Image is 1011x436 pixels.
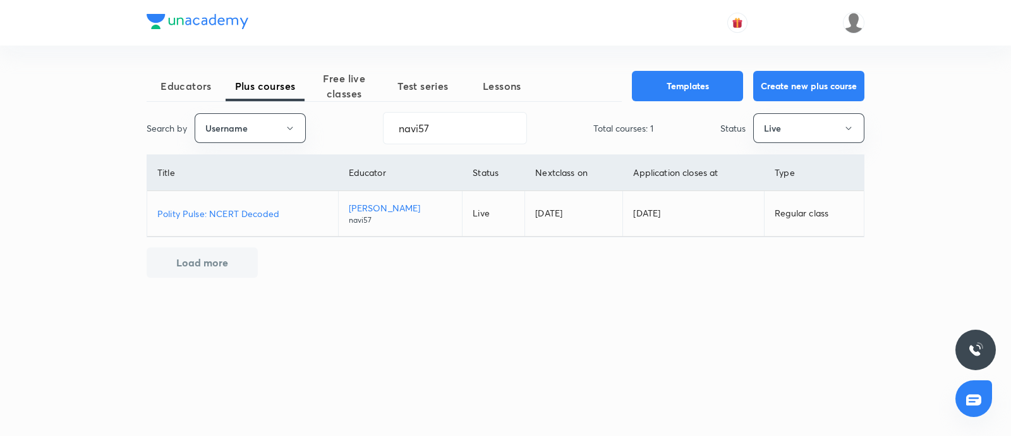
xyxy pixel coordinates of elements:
button: Live [753,113,864,143]
a: Polity Pulse: NCERT Decoded [157,207,328,220]
img: avatar [732,17,743,28]
th: Type [765,155,864,191]
img: Piali K [843,12,864,34]
td: Live [463,191,525,237]
button: Templates [632,71,743,101]
span: Free live classes [305,71,384,101]
button: avatar [727,13,748,33]
a: [PERSON_NAME]navi57 [349,201,452,226]
span: Lessons [463,78,542,94]
p: Search by [147,121,187,135]
th: Next class on [525,155,623,191]
th: Status [463,155,525,191]
p: Status [720,121,746,135]
p: [PERSON_NAME] [349,201,452,215]
p: navi57 [349,215,452,226]
p: Total courses: 1 [593,121,653,135]
td: Regular class [765,191,864,237]
a: Company Logo [147,14,248,32]
span: Plus courses [226,78,305,94]
th: Title [147,155,338,191]
span: Educators [147,78,226,94]
button: Create new plus course [753,71,864,101]
img: ttu [968,342,983,358]
button: Username [195,113,306,143]
th: Application closes at [623,155,765,191]
button: Load more [147,247,258,278]
td: [DATE] [623,191,765,237]
input: Search... [384,112,526,144]
td: [DATE] [525,191,623,237]
img: Company Logo [147,14,248,29]
th: Educator [338,155,463,191]
span: Test series [384,78,463,94]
